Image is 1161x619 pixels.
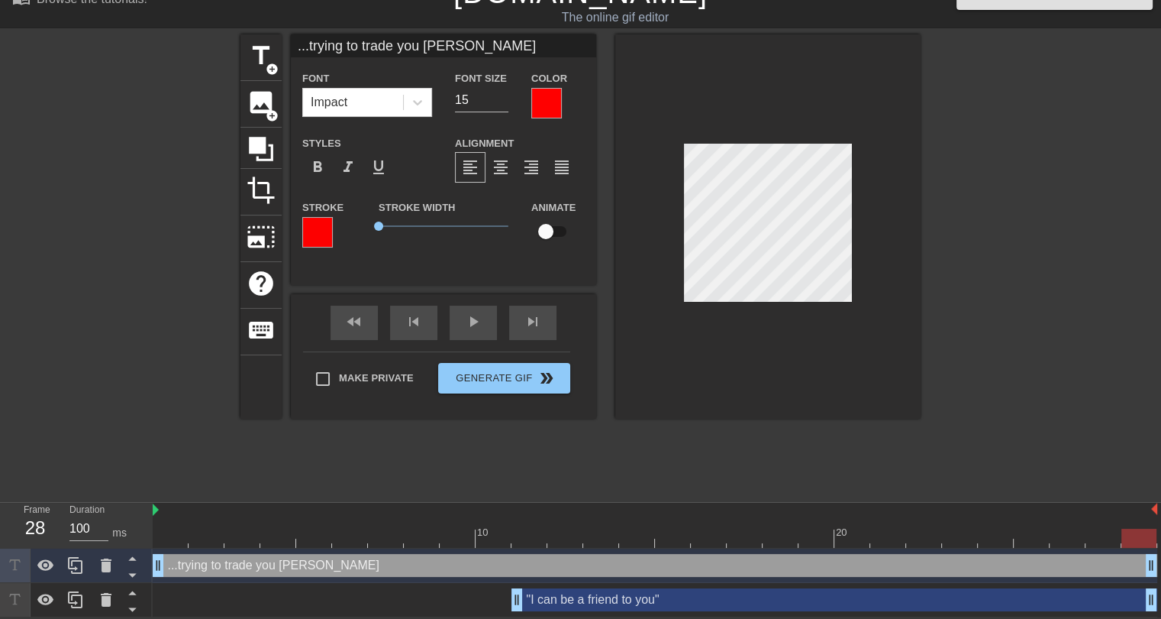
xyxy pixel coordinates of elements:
span: Make Private [339,371,414,386]
span: add_circle [266,109,279,122]
span: crop [247,176,276,205]
span: add_circle [266,63,279,76]
span: Generate Gif [444,369,564,387]
label: Font [302,71,329,86]
label: Styles [302,136,341,151]
span: help [247,269,276,298]
label: Animate [531,200,576,216]
span: title [247,41,276,70]
span: double_arrow [537,369,556,387]
label: Color [531,71,567,86]
span: format_align_justify [553,158,571,177]
div: ms [112,525,127,541]
span: format_bold [308,158,327,177]
span: drag_handle [509,592,524,608]
label: Stroke [302,200,343,216]
span: skip_next [524,313,542,331]
div: 10 [477,525,491,540]
span: format_align_left [461,158,479,177]
span: format_italic [339,158,357,177]
div: 20 [836,525,850,540]
span: skip_previous [405,313,423,331]
span: format_align_right [522,158,540,177]
span: keyboard [247,316,276,345]
span: format_align_center [492,158,510,177]
label: Stroke Width [379,200,455,216]
div: Frame [12,503,58,547]
span: format_underline [369,158,388,177]
span: image [247,88,276,117]
label: Alignment [455,136,514,151]
img: bound-end.png [1151,503,1157,515]
span: drag_handle [1143,592,1159,608]
div: 28 [24,514,47,542]
button: Generate Gif [438,363,570,394]
span: fast_rewind [345,313,363,331]
label: Duration [69,506,105,515]
label: Font Size [455,71,507,86]
span: photo_size_select_large [247,222,276,251]
span: play_arrow [464,313,482,331]
div: The online gif editor [395,8,836,27]
div: Impact [311,93,347,112]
